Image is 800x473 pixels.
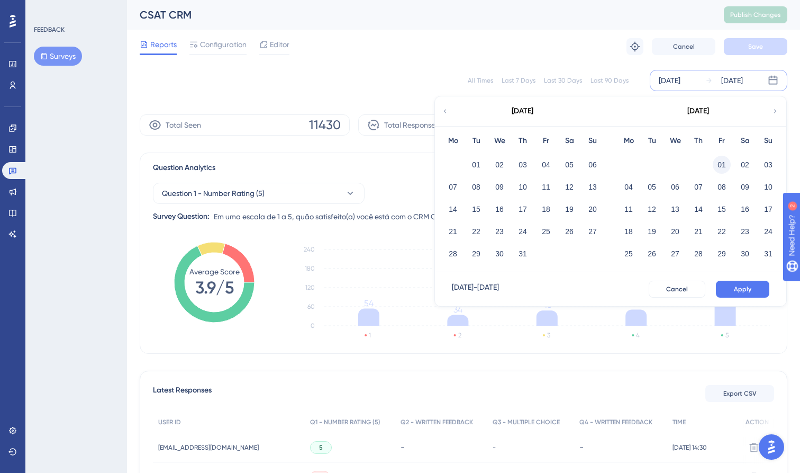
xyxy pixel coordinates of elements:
span: Total Seen [166,119,201,131]
button: 15 [467,200,485,218]
button: 29 [713,245,731,263]
button: 28 [444,245,462,263]
tspan: Average Score [189,267,240,276]
button: 23 [736,222,754,240]
button: 02 [736,156,754,174]
button: 03 [514,156,532,174]
button: 30 [490,245,508,263]
button: 05 [643,178,661,196]
button: 23 [490,222,508,240]
button: 11 [537,178,555,196]
span: 11430 [309,117,341,133]
tspan: 48 [542,300,552,310]
div: Su [757,135,780,147]
span: Apply [734,285,751,293]
div: Last 7 Days [502,76,535,85]
div: Tu [640,135,663,147]
button: 27 [584,222,602,240]
button: 10 [759,178,777,196]
span: Export CSV [723,389,757,398]
button: 01 [713,156,731,174]
span: Latest Responses [153,384,212,403]
tspan: 0 [311,322,315,329]
button: 22 [467,222,485,240]
span: Reports [150,38,177,51]
span: 5 [319,443,323,452]
button: 21 [444,222,462,240]
button: 05 [560,156,578,174]
button: 07 [444,178,462,196]
text: 3 [547,332,550,339]
button: 29 [467,245,485,263]
button: 27 [666,245,684,263]
button: Apply [716,281,769,298]
div: [DATE] - [DATE] [452,281,499,298]
button: Export CSV [705,385,774,402]
button: 25 [537,222,555,240]
button: 12 [560,178,578,196]
span: Need Help? [25,3,66,15]
span: [EMAIL_ADDRESS][DOMAIN_NAME] [158,443,259,452]
div: All Times [468,76,493,85]
button: 09 [736,178,754,196]
span: Cancel [666,285,688,293]
div: [DATE] [687,105,709,118]
div: Fr [534,135,558,147]
div: Mo [617,135,640,147]
button: 14 [444,200,462,218]
text: 4 [636,332,640,339]
button: 16 [736,200,754,218]
button: Cancel [652,38,715,55]
button: 26 [560,222,578,240]
tspan: 180 [305,265,315,272]
div: Su [581,135,604,147]
button: 10 [514,178,532,196]
button: 21 [689,222,707,240]
span: Total Responses [384,119,439,131]
button: 25 [620,245,638,263]
div: We [488,135,511,147]
span: Question 1 - Number Rating (5) [162,187,265,200]
div: [DATE] [512,105,533,118]
button: 17 [759,200,777,218]
text: 5 [725,332,729,339]
div: - [579,442,661,452]
div: Last 30 Days [544,76,582,85]
button: Save [724,38,787,55]
button: 12 [643,200,661,218]
div: [DATE] [721,74,743,87]
button: 31 [514,245,532,263]
button: 06 [584,156,602,174]
button: 19 [643,222,661,240]
button: 16 [490,200,508,218]
button: 19 [560,200,578,218]
span: Q2 - WRITTEN FEEDBACK [401,418,473,426]
tspan: 3.9/5 [195,278,234,298]
button: Cancel [649,281,705,298]
div: Last 90 Days [590,76,629,85]
button: 11 [620,200,638,218]
div: Fr [710,135,733,147]
div: Tu [465,135,488,147]
span: Cancel [673,42,695,51]
button: 24 [514,222,532,240]
button: 04 [537,156,555,174]
span: Q1 - NUMBER RATING (5) [310,418,380,426]
div: Th [687,135,710,147]
button: 04 [620,178,638,196]
div: FEEDBACK [34,25,65,34]
button: 07 [689,178,707,196]
div: Sa [733,135,757,147]
button: 13 [584,178,602,196]
span: Save [748,42,763,51]
button: 26 [643,245,661,263]
text: 1 [369,332,371,339]
span: Publish Changes [730,11,781,19]
button: 13 [666,200,684,218]
tspan: 240 [304,246,315,253]
iframe: UserGuiding AI Assistant Launcher [756,431,787,463]
button: 01 [467,156,485,174]
button: Surveys [34,47,82,66]
span: Q3 - MULTIPLE CHOICE [493,418,560,426]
